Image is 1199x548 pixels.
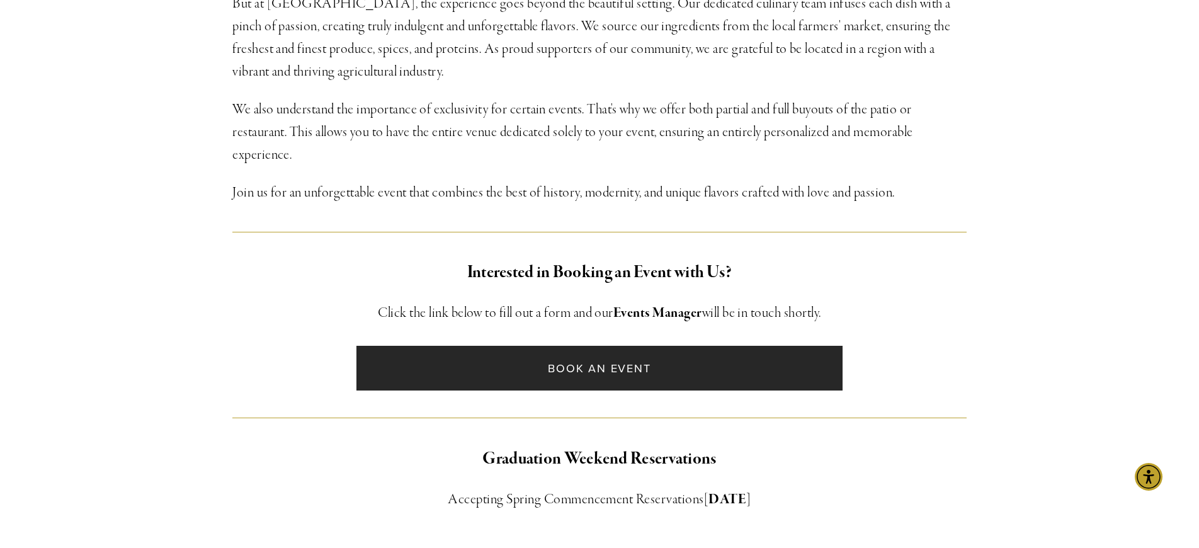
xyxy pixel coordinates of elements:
a: Book an Event [356,346,842,391]
h3: Join us for an unforgettable event that combines the best of history, modernity, and unique flavo... [232,181,967,204]
strong: Graduation Weekend Reservations [482,448,716,470]
strong: Events Manager [613,304,702,322]
h3: Click the link below to fill out a form and our will be in touch shortly. [232,302,967,324]
div: Accessibility Menu [1135,463,1162,491]
h3: We also understand the importance of exclusivity for certain events. That's why we offer both par... [232,98,967,166]
h3: Accepting Spring Commencement Reservations [232,488,967,511]
strong: [DATE] [704,491,751,508]
strong: Interested in Booking an Event with Us? [467,261,732,283]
